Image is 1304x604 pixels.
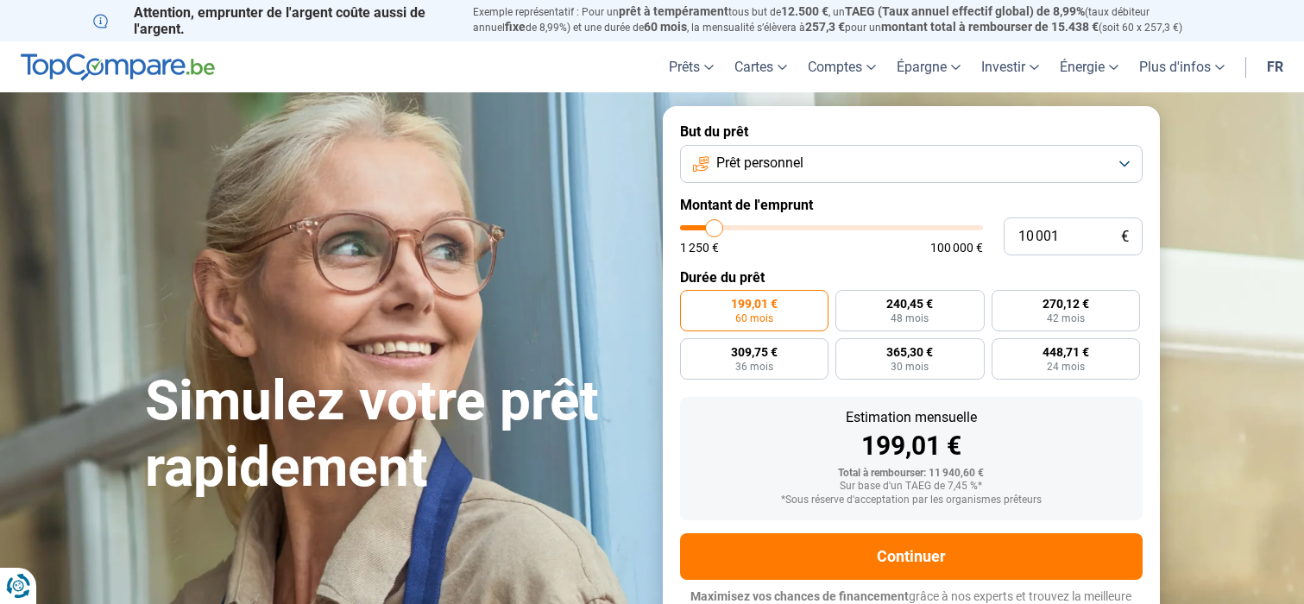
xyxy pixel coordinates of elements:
[1047,362,1085,372] span: 24 mois
[1121,230,1129,244] span: €
[619,4,728,18] span: prêt à tempérament
[21,53,215,81] img: TopCompare
[797,41,886,92] a: Comptes
[891,362,929,372] span: 30 mois
[735,313,773,324] span: 60 mois
[781,4,828,18] span: 12.500 €
[473,4,1212,35] p: Exemple représentatif : Pour un tous but de , un (taux débiteur annuel de 8,99%) et une durée de ...
[731,298,778,310] span: 199,01 €
[716,154,803,173] span: Prêt personnel
[731,346,778,358] span: 309,75 €
[680,145,1143,183] button: Prêt personnel
[735,362,773,372] span: 36 mois
[886,346,933,358] span: 365,30 €
[694,494,1129,506] div: *Sous réserve d'acceptation par les organismes prêteurs
[971,41,1049,92] a: Investir
[680,269,1143,286] label: Durée du prêt
[694,433,1129,459] div: 199,01 €
[145,368,642,501] h1: Simulez votre prêt rapidement
[845,4,1085,18] span: TAEG (Taux annuel effectif global) de 8,99%
[680,242,719,254] span: 1 250 €
[658,41,724,92] a: Prêts
[1049,41,1129,92] a: Énergie
[1129,41,1235,92] a: Plus d'infos
[694,481,1129,493] div: Sur base d'un TAEG de 7,45 %*
[1047,313,1085,324] span: 42 mois
[694,468,1129,480] div: Total à rembourser: 11 940,60 €
[680,197,1143,213] label: Montant de l'emprunt
[886,41,971,92] a: Épargne
[891,313,929,324] span: 48 mois
[724,41,797,92] a: Cartes
[644,20,687,34] span: 60 mois
[680,123,1143,140] label: But du prêt
[881,20,1099,34] span: montant total à rembourser de 15.438 €
[1043,298,1089,310] span: 270,12 €
[1257,41,1294,92] a: fr
[694,411,1129,425] div: Estimation mensuelle
[805,20,845,34] span: 257,3 €
[505,20,526,34] span: fixe
[690,589,909,603] span: Maximisez vos chances de financement
[1043,346,1089,358] span: 448,71 €
[680,533,1143,580] button: Continuer
[93,4,452,37] p: Attention, emprunter de l'argent coûte aussi de l'argent.
[930,242,983,254] span: 100 000 €
[886,298,933,310] span: 240,45 €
